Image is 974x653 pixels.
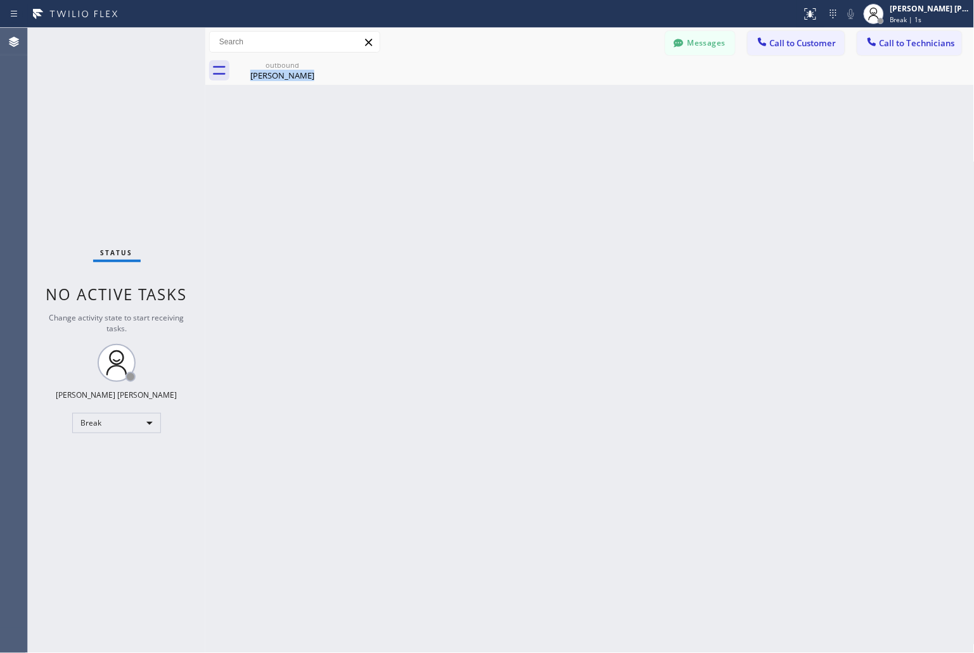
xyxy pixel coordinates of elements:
div: [PERSON_NAME] [234,70,330,81]
button: Call to Customer [748,31,845,55]
span: Call to Technicians [880,37,955,49]
div: [PERSON_NAME] [PERSON_NAME] [56,390,177,400]
span: Status [101,248,133,257]
div: [PERSON_NAME] [PERSON_NAME] [890,3,970,14]
span: Change activity state to start receiving tasks. [49,312,184,334]
span: Call to Customer [770,37,836,49]
span: Break | 1s [890,15,922,24]
button: Messages [665,31,735,55]
div: Break [72,413,161,433]
div: Micheal Hung [234,56,330,85]
span: No active tasks [46,284,188,305]
button: Call to Technicians [857,31,962,55]
div: outbound [234,60,330,70]
input: Search [210,32,380,52]
button: Mute [842,5,860,23]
